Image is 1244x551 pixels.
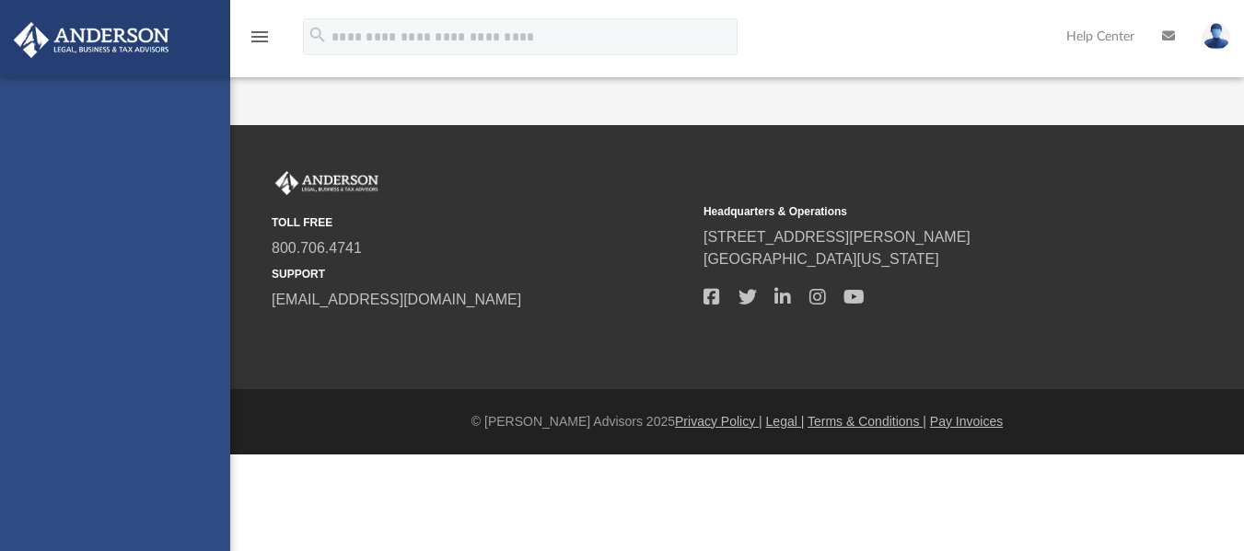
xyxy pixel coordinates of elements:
small: SUPPORT [272,266,691,282]
img: Anderson Advisors Platinum Portal [8,22,175,58]
a: Legal | [766,414,805,429]
a: [STREET_ADDRESS][PERSON_NAME] [703,229,971,245]
a: [GEOGRAPHIC_DATA][US_STATE] [703,251,939,267]
a: Privacy Policy | [675,414,762,429]
a: menu [249,35,271,48]
a: Pay Invoices [930,414,1003,429]
a: [EMAIL_ADDRESS][DOMAIN_NAME] [272,292,521,307]
small: Headquarters & Operations [703,203,1122,220]
small: TOLL FREE [272,214,691,231]
i: search [308,25,328,45]
a: 800.706.4741 [272,240,362,256]
img: User Pic [1203,23,1230,50]
i: menu [249,26,271,48]
img: Anderson Advisors Platinum Portal [272,171,382,195]
a: Terms & Conditions | [808,414,926,429]
div: © [PERSON_NAME] Advisors 2025 [230,412,1244,431]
